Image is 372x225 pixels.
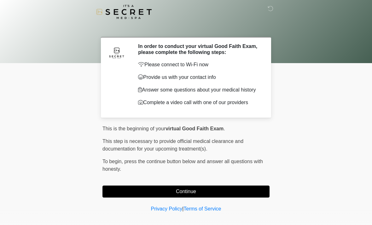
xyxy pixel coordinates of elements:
a: Privacy Policy [151,206,183,211]
a: | [182,206,183,211]
h1: ‎ ‎ [98,23,274,34]
a: Terms of Service [183,206,221,211]
span: press the continue button below and answer all questions with honesty. [102,159,263,172]
img: Agent Avatar [107,43,126,62]
span: This step is necessary to provide official medical clearance and documentation for your upcoming ... [102,139,243,151]
p: Please connect to Wi-Fi now [138,61,260,68]
img: It's A Secret Med Spa Logo [96,5,152,19]
span: This is the beginning of your [102,126,166,131]
strong: virtual Good Faith Exam [166,126,224,131]
span: To begin, [102,159,124,164]
p: Provide us with your contact info [138,74,260,81]
p: Answer some questions about your medical history [138,86,260,94]
span: . [224,126,225,131]
button: Continue [102,186,270,198]
h2: In order to conduct your virtual Good Faith Exam, please complete the following steps: [138,43,260,55]
p: Complete a video call with one of our providers [138,99,260,106]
